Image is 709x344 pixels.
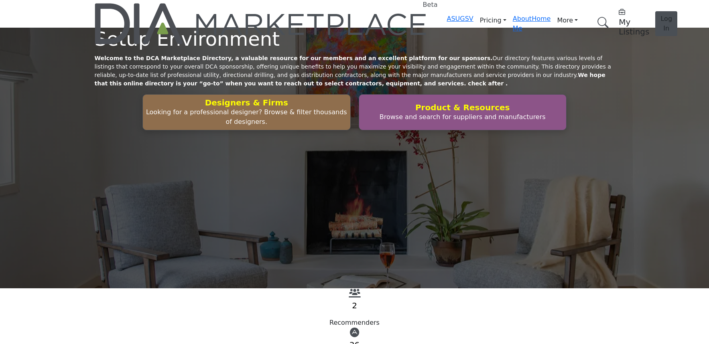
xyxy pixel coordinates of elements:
[95,3,428,44] img: Site Logo
[619,17,649,36] h5: My Listings
[352,301,357,310] a: 2
[145,98,347,107] h2: Designers & Firms
[619,8,649,36] div: My Listings
[660,15,672,32] span: Log In
[655,11,677,36] button: Log In
[551,14,584,27] a: More
[362,112,564,122] p: Browse and search for suppliers and manufacturers
[95,55,493,61] strong: Welcome to the DCA Marketplace Directory, a valuable resource for our members and an excellent pl...
[142,94,350,130] button: Designers & Firms Looking for a professional designer? Browse & filter thousands of designers.
[532,15,551,22] a: Home
[423,1,438,8] h6: Beta
[95,3,428,44] a: Beta
[145,107,347,127] p: Looking for a professional designer? Browse & filter thousands of designers.
[589,12,614,33] a: Search
[95,318,615,328] div: Recommenders
[359,94,567,130] button: Product & Resources Browse and search for suppliers and manufacturers
[513,15,532,32] a: About Me
[447,15,473,22] a: ASUGSV
[473,14,513,27] a: Pricing
[362,103,564,112] h2: Product & Resources
[95,54,615,88] p: Our directory features various levels of listings that correspond to your overall DCA sponsorship...
[349,291,361,298] a: View Recommenders
[95,72,605,87] strong: We hope that this online directory is your “go-to” when you want to reach out to select contracto...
